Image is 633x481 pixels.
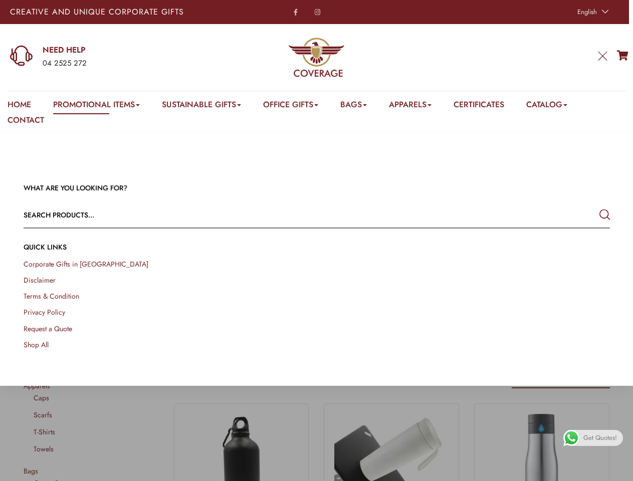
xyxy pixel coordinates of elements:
div: 04 2525 272 [43,57,206,70]
a: Shop All [24,339,49,349]
a: Home [8,99,31,114]
a: NEED HELP [43,45,206,56]
p: Creative and Unique Corporate Gifts [10,8,248,16]
span: English [577,7,597,17]
a: English [572,5,611,19]
a: Promotional Items [53,99,140,114]
a: Privacy Policy [24,307,65,317]
a: Certificates [454,99,504,114]
h4: QUICK LINKs [24,242,610,252]
a: Sustainable Gifts [162,99,241,114]
a: Terms & Condition [24,291,79,301]
h3: WHAT ARE YOU LOOKING FOR? [24,183,610,193]
a: Corporate Gifts in [GEOGRAPHIC_DATA] [24,259,148,269]
span: Get Quotes! [583,430,617,446]
a: Bags [340,99,367,114]
a: Apparels [389,99,432,114]
a: Request a Quote [24,323,72,333]
input: Search products... [24,203,493,227]
a: Catalog [526,99,567,114]
a: Office Gifts [263,99,318,114]
a: Disclaimer [24,275,56,285]
a: Contact [8,114,44,130]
